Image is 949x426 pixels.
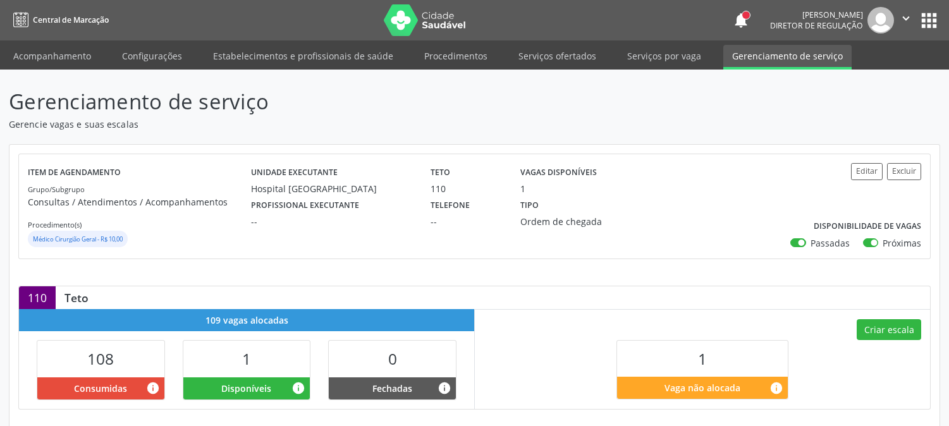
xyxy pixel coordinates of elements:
i: Vagas alocadas e sem marcações associadas [291,381,305,395]
p: Gerenciamento de serviço [9,86,661,118]
a: Serviços por vaga [618,45,710,67]
a: Serviços ofertados [510,45,605,67]
label: Vagas disponíveis [520,163,597,183]
p: Consultas / Atendimentos / Acompanhamentos [28,195,251,209]
a: Procedimentos [415,45,496,67]
span: Central de Marcação [33,15,109,25]
a: Acompanhamento [4,45,100,67]
div: 1 [520,182,525,195]
label: Teto [431,163,450,183]
a: Gerenciamento de serviço [723,45,852,70]
span: 0 [388,348,397,369]
div: Hospital [GEOGRAPHIC_DATA] [251,182,413,195]
i: Vagas alocadas e sem marcações associadas que tiveram sua disponibilidade fechada [438,381,451,395]
label: Disponibilidade de vagas [814,217,921,236]
span: Disponíveis [221,382,271,395]
a: Configurações [113,45,191,67]
small: Procedimento(s) [28,220,82,229]
span: Fechadas [372,382,412,395]
i:  [899,11,913,25]
div: -- [431,215,503,228]
p: Gerencie vagas e suas escalas [9,118,661,131]
label: Telefone [431,195,470,215]
label: Próximas [883,236,921,250]
img: img [867,7,894,33]
span: 1 [242,348,251,369]
i: Quantidade de vagas restantes do teto de vagas [769,381,783,395]
small: Médico Cirurgião Geral - R$ 10,00 [33,235,123,243]
div: 110 [431,182,503,195]
span: Diretor de regulação [770,20,863,31]
label: Tipo [520,195,539,215]
button:  [894,7,918,33]
span: Vaga não alocada [664,381,740,394]
span: Consumidas [74,382,127,395]
small: Grupo/Subgrupo [28,185,85,194]
label: Unidade executante [251,163,338,183]
span: 108 [87,348,114,369]
button: apps [918,9,940,32]
button: Criar escala [857,319,921,341]
div: 110 [19,286,56,309]
button: Editar [851,163,883,180]
div: [PERSON_NAME] [770,9,863,20]
div: Teto [56,291,97,305]
div: -- [251,215,413,228]
div: 109 vagas alocadas [19,309,474,331]
label: Item de agendamento [28,163,121,183]
a: Estabelecimentos e profissionais de saúde [204,45,402,67]
button: notifications [732,11,750,29]
label: Passadas [811,236,850,250]
label: Profissional executante [251,195,359,215]
a: Central de Marcação [9,9,109,30]
span: 1 [698,348,707,369]
div: Ordem de chegada [520,215,637,228]
button: Excluir [887,163,921,180]
i: Vagas alocadas que possuem marcações associadas [146,381,160,395]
